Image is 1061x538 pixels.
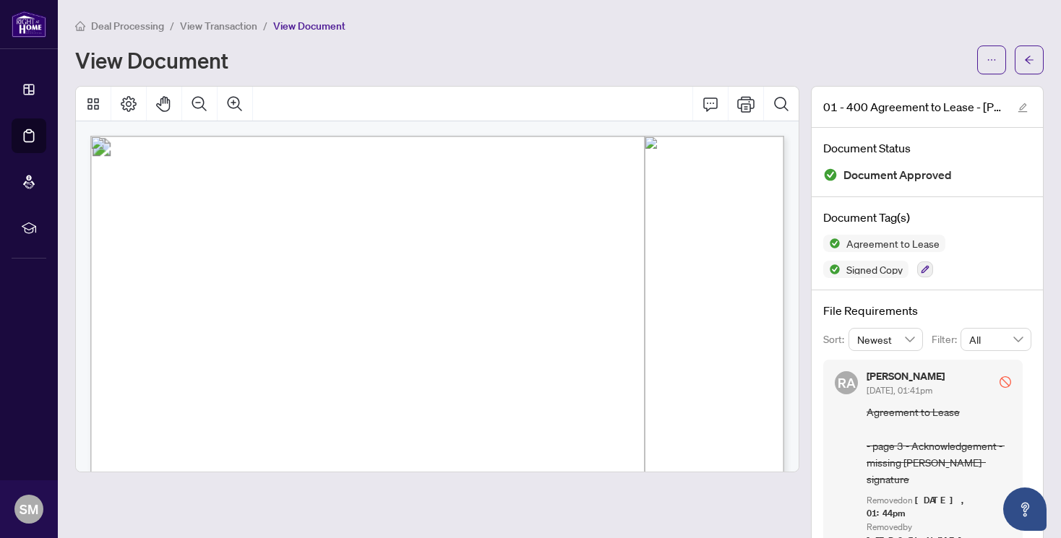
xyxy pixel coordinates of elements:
span: edit [1018,103,1028,113]
span: 01 - 400 Agreement to Lease - [PERSON_NAME] - Final Signed w Landlord.pdf [823,98,1004,116]
h4: File Requirements [823,302,1031,319]
span: Agreement to Lease [841,238,945,248]
span: Document Approved [843,165,952,185]
span: View Document [273,19,345,32]
span: home [75,21,85,31]
span: stop [1000,376,1011,388]
h4: Document Tag(s) [823,209,1031,226]
h1: View Document [75,48,228,71]
span: ellipsis [987,55,997,65]
span: [DATE], 01:41pm [867,385,932,396]
span: [DATE], 01:44pm [867,494,969,520]
span: Signed Copy [841,264,908,274]
h4: Document Status [823,139,1031,157]
p: Sort: [823,331,849,347]
span: View Transaction [180,19,257,32]
button: Open asap [1003,487,1047,531]
img: Status Icon [823,261,841,278]
span: Newest [857,329,915,350]
div: Removed on [867,494,1011,521]
img: Status Icon [823,235,841,252]
span: arrow-left [1024,55,1034,65]
p: Filter: [932,331,961,347]
span: Deal Processing [91,19,164,32]
img: Document Status [823,168,838,182]
span: All [969,329,1023,350]
h5: [PERSON_NAME] [867,371,945,381]
span: SM [20,499,38,519]
li: / [263,17,267,34]
li: / [170,17,174,34]
img: logo [12,11,46,38]
span: Agreement to Lease - page 3 - Acknowledgement - missing [PERSON_NAME] signature [867,404,1011,488]
span: RA [838,373,856,393]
